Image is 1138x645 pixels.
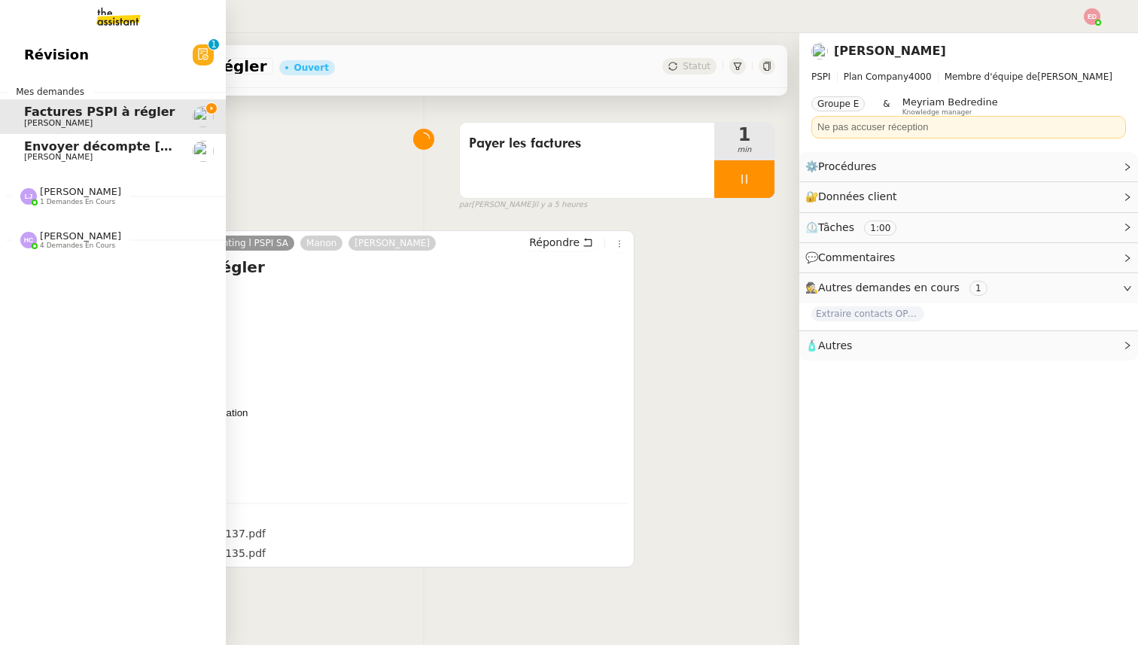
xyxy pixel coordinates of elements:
span: [PERSON_NAME] [24,118,93,128]
span: 🧴 [805,339,852,351]
div: 🕵️Autres demandes en cours 1 [799,273,1138,303]
app-user-label: Knowledge manager [902,96,998,116]
img: users%2FJFLd9nv9Xedc5sw3Tv0uXAOtmPa2%2Favatar%2F614c234d-a034-4f22-a3a9-e3102a8b8590 [193,106,214,127]
span: [PERSON_NAME] [40,186,121,197]
span: Statut [683,61,710,71]
span: Membre d'équipe de [945,71,1038,82]
span: Plan Company [844,71,908,82]
span: 🕵️ [805,281,993,294]
span: il y a 5 heures [534,199,587,211]
span: 1 [714,126,774,144]
div: 🧴Autres [799,331,1138,361]
p: 1 [211,39,217,53]
small: [PERSON_NAME] [459,199,587,211]
div: Ne pas accuser réception [817,120,1120,135]
span: 💬 [805,251,902,263]
span: Factures PSPI à régler [24,105,175,119]
span: 4000 [908,71,932,82]
nz-tag: Groupe E [811,96,865,111]
div: Ouvert [294,63,329,72]
span: min [714,144,774,157]
img: svg [20,188,37,205]
span: Envoyer décompte [PERSON_NAME] [24,139,266,154]
span: Payer les factures [469,132,705,155]
span: & [883,96,890,116]
a: [PERSON_NAME] [348,236,436,250]
span: Autres [818,339,852,351]
span: Répondre [529,235,580,250]
span: Mes demandes [7,84,93,99]
h4: factures PSPI à régler [79,257,628,278]
a: Manon [300,236,342,250]
button: Répondre [524,234,598,251]
span: 🔐 [805,188,903,205]
a: [PERSON_NAME] [834,44,946,58]
span: Données client [818,190,897,202]
span: Autres demandes en cours [818,281,960,294]
span: Commentaires [818,251,895,263]
span: Knowledge manager [902,108,972,117]
nz-tag: 1 [969,281,987,296]
div: ⚙️Procédures [799,152,1138,181]
span: Meyriam Bedredine [902,96,998,108]
span: 1 demandes en cours [40,198,115,206]
img: users%2FWH1OB8fxGAgLOjAz1TtlPPgOcGL2%2Favatar%2F32e28291-4026-4208-b892-04f74488d877 [193,141,214,162]
img: svg [20,232,37,248]
span: Extraire contacts OPAL résidents [DEMOGRAPHIC_DATA] [811,306,924,321]
span: ⚙️ [805,158,884,175]
div: 💬Commentaires [799,243,1138,272]
span: [PERSON_NAME] [811,69,1126,84]
img: users%2FJFLd9nv9Xedc5sw3Tv0uXAOtmPa2%2Favatar%2F614c234d-a034-4f22-a3a9-e3102a8b8590 [811,43,828,59]
nz-badge-sup: 1 [208,39,219,50]
a: Accounting l PSPI SA [190,236,294,250]
span: [PERSON_NAME] [40,230,121,242]
div: 🔐Données client [799,182,1138,211]
nz-tag: 1:00 [864,221,896,236]
span: par [459,199,472,211]
span: ⏲️ [805,221,909,233]
span: Révision [24,44,89,66]
span: PSPI [811,71,831,82]
span: 4 demandes en cours [40,242,115,250]
span: Procédures [818,160,877,172]
img: svg [1084,8,1100,25]
span: Tâches [818,221,854,233]
div: ⏲️Tâches 1:00 [799,213,1138,242]
span: [PERSON_NAME] [24,152,93,162]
